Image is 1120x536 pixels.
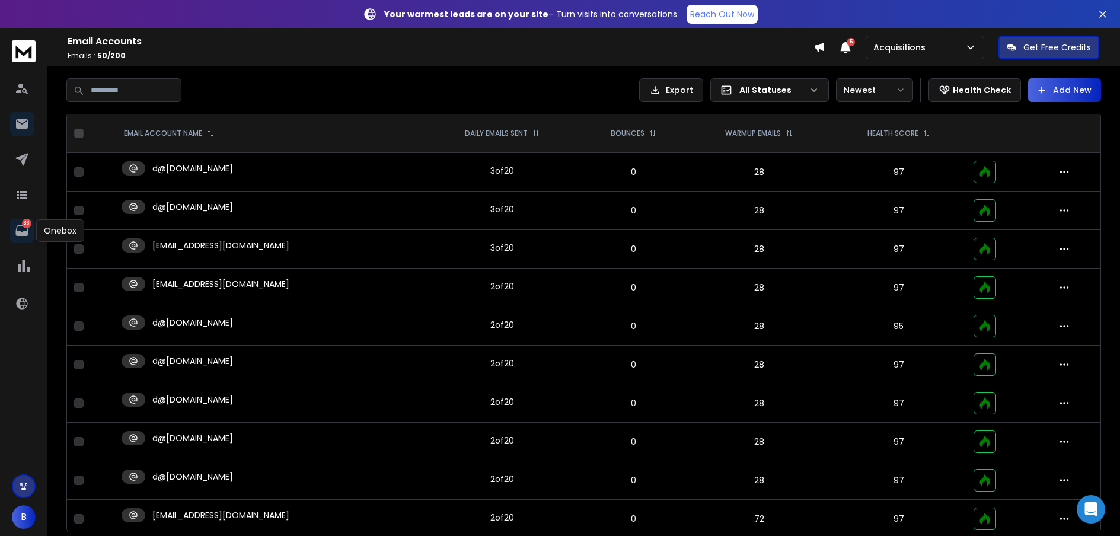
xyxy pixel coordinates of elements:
td: 28 [687,153,831,192]
a: 33 [10,219,34,243]
button: Health Check [928,78,1021,102]
div: 2 of 20 [490,358,514,369]
p: d@[DOMAIN_NAME] [152,471,233,483]
td: 28 [687,384,831,423]
td: 28 [687,230,831,269]
button: B [12,505,36,529]
div: Open Intercom Messenger [1077,495,1105,524]
td: 97 [831,153,966,192]
p: 33 [22,219,31,228]
p: 0 [587,166,680,178]
div: Onebox [36,219,84,242]
p: Get Free Credits [1023,42,1091,53]
button: Export [639,78,703,102]
p: [EMAIL_ADDRESS][DOMAIN_NAME] [152,240,289,251]
p: 0 [587,359,680,371]
p: d@[DOMAIN_NAME] [152,317,233,328]
div: 2 of 20 [490,396,514,408]
p: 0 [587,397,680,409]
p: [EMAIL_ADDRESS][DOMAIN_NAME] [152,278,289,290]
a: Reach Out Now [687,5,758,24]
p: [EMAIL_ADDRESS][DOMAIN_NAME] [152,509,289,521]
p: Acquisitions [873,42,930,53]
p: BOUNCES [611,129,644,138]
p: 0 [587,513,680,525]
div: 2 of 20 [490,319,514,331]
p: d@[DOMAIN_NAME] [152,162,233,174]
div: 2 of 20 [490,512,514,524]
div: 2 of 20 [490,473,514,485]
p: d@[DOMAIN_NAME] [152,432,233,444]
td: 97 [831,384,966,423]
td: 97 [831,346,966,384]
div: EMAIL ACCOUNT NAME [124,129,214,138]
p: DAILY EMAILS SENT [465,129,528,138]
p: 0 [587,436,680,448]
p: Reach Out Now [690,8,754,20]
td: 28 [687,346,831,384]
td: 97 [831,461,966,500]
td: 97 [831,269,966,307]
p: Health Check [953,84,1011,96]
button: Add New [1028,78,1101,102]
p: Emails : [68,51,813,60]
p: 0 [587,243,680,255]
div: 3 of 20 [490,242,514,254]
td: 28 [687,423,831,461]
td: 97 [831,230,966,269]
p: d@[DOMAIN_NAME] [152,201,233,213]
td: 28 [687,307,831,346]
p: d@[DOMAIN_NAME] [152,394,233,406]
td: 28 [687,461,831,500]
p: 0 [587,320,680,332]
div: 2 of 20 [490,280,514,292]
p: 0 [587,282,680,293]
td: 28 [687,269,831,307]
span: 5 [847,38,855,46]
td: 97 [831,423,966,461]
p: d@[DOMAIN_NAME] [152,355,233,367]
p: 0 [587,205,680,216]
p: All Statuses [739,84,805,96]
div: 3 of 20 [490,203,514,215]
td: 95 [831,307,966,346]
td: 97 [831,192,966,230]
img: logo [12,40,36,62]
div: 3 of 20 [490,165,514,177]
strong: Your warmest leads are on your site [384,8,548,20]
button: Newest [836,78,913,102]
h1: Email Accounts [68,34,813,49]
p: WARMUP EMAILS [725,129,781,138]
td: 28 [687,192,831,230]
p: – Turn visits into conversations [384,8,677,20]
div: 2 of 20 [490,435,514,446]
button: Get Free Credits [998,36,1099,59]
p: HEALTH SCORE [867,129,918,138]
p: 0 [587,474,680,486]
span: 50 / 200 [97,50,126,60]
